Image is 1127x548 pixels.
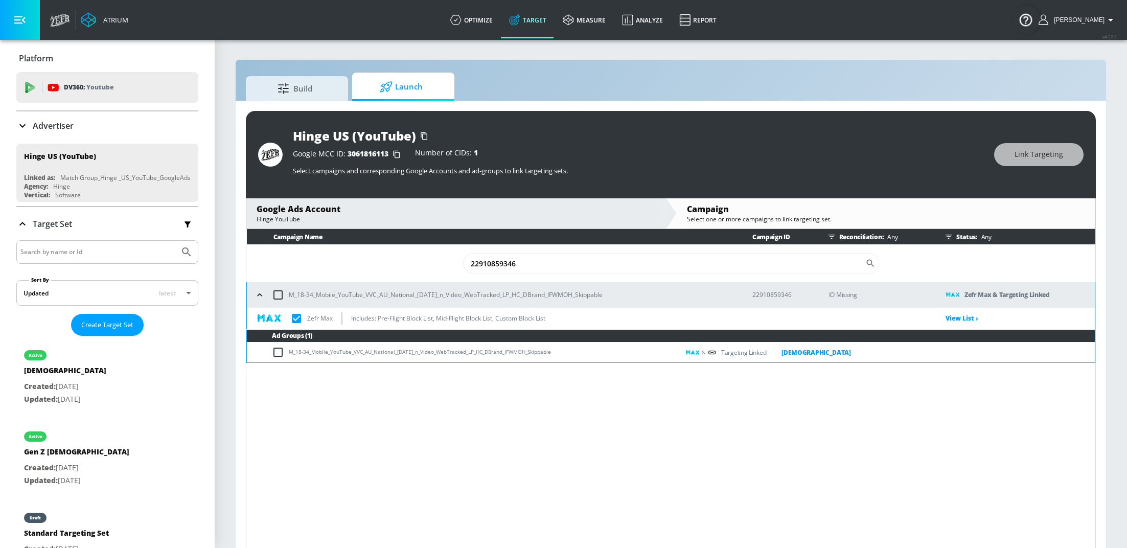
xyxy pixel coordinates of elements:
[19,53,53,64] p: Platform
[246,198,665,229] div: Google Ads AccountHinge YouTube
[256,76,334,101] span: Build
[24,191,50,199] div: Vertical:
[752,289,813,300] p: 22910859346
[474,148,478,157] span: 1
[442,2,501,38] a: optimize
[721,347,851,358] div: Targeting Linked
[614,2,671,38] a: Analyze
[307,313,333,324] p: Zefr Max
[81,319,133,331] span: Create Target Set
[81,12,128,28] a: Atrium
[1011,5,1040,34] button: Open Resource Center
[351,313,545,324] p: Includes: Pre-Flight Block List, Mid-Flight Block List, Custom Block List
[24,182,48,191] div: Agency:
[736,229,813,245] th: Campaign ID
[686,347,1095,358] div: &
[946,314,978,323] a: View List ›
[16,421,198,494] div: activeGen Z [DEMOGRAPHIC_DATA]Created:[DATE]Updated:[DATE]
[24,394,58,404] span: Updated:
[247,330,1095,342] th: Ad Groups (1)
[30,515,41,520] div: draft
[257,215,655,223] div: Hinge YouTube
[24,393,106,406] p: [DATE]
[16,44,198,73] div: Platform
[289,289,603,300] p: M_18-34_Mobile_YouTube_VVC_AU_National_[DATE]_n_Video_WebTracked_LP_HC_DBrand_IFWMOH_Skippable
[293,127,416,144] div: Hinge US (YouTube)
[1039,14,1117,26] button: [PERSON_NAME]
[16,144,198,202] div: Hinge US (YouTube)Linked as:Match Group_Hinge _US_YouTube_GoogleAdsAgency:HingeVertical:Software
[257,203,655,215] div: Google Ads Account
[159,289,176,298] span: latest
[24,463,56,472] span: Created:
[33,218,72,230] p: Target Set
[33,120,74,131] p: Advertiser
[16,111,198,140] div: Advertiser
[24,173,55,182] div: Linked as:
[463,253,879,273] div: Search CID Name or Number
[247,229,736,245] th: Campaign Name
[1102,34,1117,39] span: v 4.22.2
[687,203,1085,215] div: Campaign
[293,166,984,175] p: Select campaigns and corresponding Google Accounts and ad-groups to link targeting sets.
[348,149,388,158] span: 3061816113
[977,232,992,242] p: Any
[24,447,129,462] div: Gen Z [DEMOGRAPHIC_DATA]
[501,2,555,38] a: Target
[24,366,106,380] div: [DEMOGRAPHIC_DATA]
[247,342,679,362] td: M_18-34_Mobile_YouTube_VVC_AU_National_[DATE]_n_Video_WebTracked_LP_HC_DBrand_IFWMOH_Skippable
[941,229,1095,244] div: Status:
[53,182,70,191] div: Hinge
[293,149,405,159] div: Google MCC ID:
[463,253,865,273] input: Search Campaign Name or ID
[883,232,898,242] p: Any
[24,381,56,391] span: Created:
[16,207,198,241] div: Target Set
[16,72,198,103] div: DV360: Youtube
[24,528,109,543] div: Standard Targeting Set
[24,380,106,393] p: [DATE]
[29,353,42,358] div: active
[24,474,129,487] p: [DATE]
[671,2,725,38] a: Report
[824,229,930,244] div: Reconciliation:
[415,149,478,159] div: Number of CIDs:
[20,245,175,259] input: Search by name or Id
[60,173,191,182] div: Match Group_Hinge _US_YouTube_GoogleAds
[829,289,930,301] p: IO Missing
[86,82,113,93] p: Youtube
[99,15,128,25] div: Atrium
[687,215,1085,223] div: Select one or more campaigns to link targeting set.
[71,314,144,336] button: Create Target Set
[16,340,198,413] div: active[DEMOGRAPHIC_DATA]Created:[DATE]Updated:[DATE]
[24,289,49,298] div: Updated
[362,75,440,99] span: Launch
[555,2,614,38] a: measure
[29,434,42,439] div: active
[55,191,81,199] div: Software
[964,289,1050,301] p: Zefr Max & Targeting Linked
[1050,16,1105,24] span: login as: stephanie.wolklin@zefr.com
[64,82,113,93] p: DV360:
[24,462,129,474] p: [DATE]
[29,277,51,283] label: Sort By
[766,347,851,358] a: [DEMOGRAPHIC_DATA]
[24,151,96,161] div: Hinge US (YouTube)
[24,475,58,485] span: Updated:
